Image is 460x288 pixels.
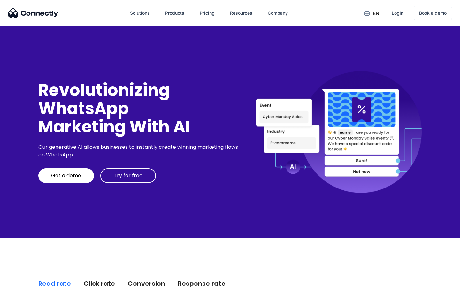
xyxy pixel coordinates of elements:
div: Login [392,9,403,18]
a: Try for free [100,168,156,183]
div: Our generative AI allows businesses to instantly create winning marketing flows on WhatsApp. [38,143,240,159]
a: Login [387,5,409,21]
div: en [373,9,379,18]
a: Get a demo [38,168,94,183]
div: Read rate [38,279,71,288]
img: Connectly Logo [8,8,58,18]
div: Revolutionizing WhatsApp Marketing With AI [38,81,240,136]
div: Resources [230,9,252,18]
div: Products [160,5,189,21]
ul: Language list [13,277,38,286]
div: Try for free [114,172,142,179]
div: Company [268,9,288,18]
div: Company [263,5,293,21]
div: Click rate [84,279,115,288]
div: Products [165,9,184,18]
div: Get a demo [51,172,81,179]
div: Solutions [125,5,155,21]
div: Resources [225,5,257,21]
a: Book a demo [414,6,452,20]
div: Conversion [128,279,165,288]
div: Solutions [130,9,150,18]
aside: Language selected: English [6,277,38,286]
a: Pricing [195,5,220,21]
div: en [359,8,384,18]
div: Response rate [178,279,226,288]
div: Pricing [200,9,215,18]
